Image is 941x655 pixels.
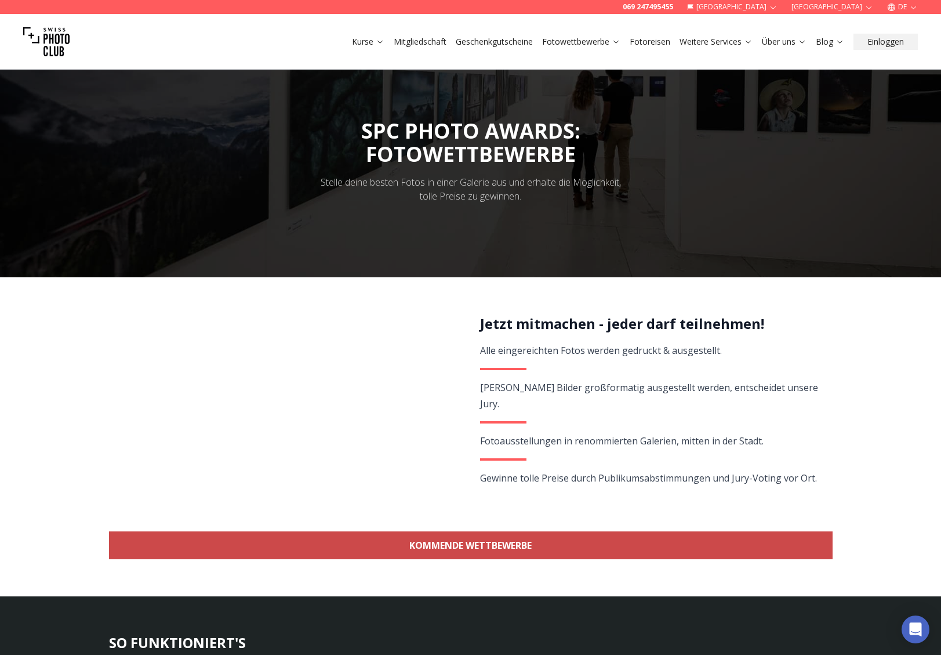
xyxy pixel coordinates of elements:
a: Kurse [352,36,384,48]
a: KOMMENDE WETTBEWERBE [109,531,833,559]
span: SPC PHOTO AWARDS: [361,117,580,166]
a: Fotowettbewerbe [542,36,620,48]
button: Blog [811,34,849,50]
a: 069 247495455 [623,2,673,12]
button: Über uns [757,34,811,50]
button: Fotowettbewerbe [537,34,625,50]
button: Weitere Services [675,34,757,50]
a: Über uns [762,36,806,48]
a: Fotoreisen [630,36,670,48]
button: Geschenkgutscheine [451,34,537,50]
a: Blog [816,36,844,48]
div: Open Intercom Messenger [902,616,929,643]
div: FOTOWETTBEWERBE [361,143,580,166]
h2: Jetzt mitmachen - jeder darf teilnehmen! [480,314,819,333]
span: Alle eingereichten Fotos werden gedruckt & ausgestellt. [480,344,722,357]
button: Mitgliedschaft [389,34,451,50]
button: Fotoreisen [625,34,675,50]
a: Mitgliedschaft [394,36,446,48]
span: [PERSON_NAME] Bilder großformatig ausgestellt werden, entscheidet unsere Jury. [480,381,818,410]
button: Kurse [347,34,389,50]
a: Weitere Services [680,36,753,48]
img: Swiss photo club [23,19,70,65]
a: Geschenkgutscheine [456,36,533,48]
span: Gewinne tolle Preise durch Publikumsabstimmungen und Jury-Voting vor Ort. [480,472,817,484]
div: Stelle deine besten Fotos in einer Galerie aus und erhalte die Möglichkeit, tolle Preise zu gewin... [313,175,628,203]
h3: SO FUNKTIONIERT'S [109,634,833,652]
button: Einloggen [853,34,918,50]
span: Fotoausstellungen in renommierten Galerien, mitten in der Stadt. [480,435,764,447]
